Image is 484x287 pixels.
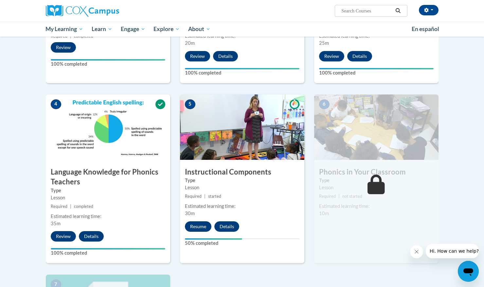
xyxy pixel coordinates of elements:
[319,68,434,69] div: Your progress
[149,22,184,37] a: Explore
[46,167,170,187] h3: Language Knowledge for Phonics Teachers
[51,248,165,249] div: Your progress
[185,240,299,247] label: 50% completed
[419,5,439,15] button: Account Settings
[185,203,299,210] div: Estimated learning time:
[184,22,215,37] a: About
[42,22,88,37] a: My Learning
[319,51,344,61] button: Review
[185,99,195,109] span: 5
[51,187,165,194] label: Type
[51,221,61,226] span: 35m
[410,245,423,258] iframe: Close message
[314,167,439,177] h3: Phonics in Your Classroom
[393,7,403,15] button: Search
[51,249,165,257] label: 100% completed
[319,211,329,216] span: 10m
[319,203,434,210] div: Estimated learning time:
[314,94,439,160] img: Course Image
[51,59,165,60] div: Your progress
[46,5,119,17] img: Cox Campus
[51,213,165,220] div: Estimated learning time:
[185,69,299,76] label: 100% completed
[51,42,76,53] button: Review
[407,22,443,36] a: En español
[319,184,434,191] div: Lesson
[213,51,238,61] button: Details
[121,25,145,33] span: Engage
[412,25,439,32] span: En español
[51,60,165,68] label: 100% completed
[208,194,221,199] span: started
[188,25,210,33] span: About
[45,25,83,33] span: My Learning
[185,221,211,232] button: Resume
[51,194,165,201] div: Lesson
[70,204,71,209] span: |
[51,231,76,242] button: Review
[341,7,393,15] input: Search Courses
[185,184,299,191] div: Lesson
[117,22,150,37] a: Engage
[204,194,206,199] span: |
[36,22,448,37] div: Main menu
[74,204,93,209] span: completed
[153,25,180,33] span: Explore
[185,40,195,46] span: 20m
[319,177,434,184] label: Type
[185,211,195,216] span: 30m
[347,51,372,61] button: Details
[185,68,299,69] div: Your progress
[426,244,479,258] iframe: Message from company
[87,22,117,37] a: Learn
[51,99,61,109] span: 4
[319,40,329,46] span: 25m
[185,238,242,240] div: Your progress
[185,177,299,184] label: Type
[319,99,330,109] span: 6
[458,261,479,282] iframe: Button to launch messaging window
[180,94,304,160] img: Course Image
[185,51,210,61] button: Review
[214,221,239,232] button: Details
[79,231,104,242] button: Details
[338,194,340,199] span: |
[46,5,170,17] a: Cox Campus
[92,25,112,33] span: Learn
[180,167,304,177] h3: Instructional Components
[185,194,202,199] span: Required
[319,194,336,199] span: Required
[342,194,362,199] span: not started
[319,69,434,76] label: 100% completed
[51,204,67,209] span: Required
[46,94,170,160] img: Course Image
